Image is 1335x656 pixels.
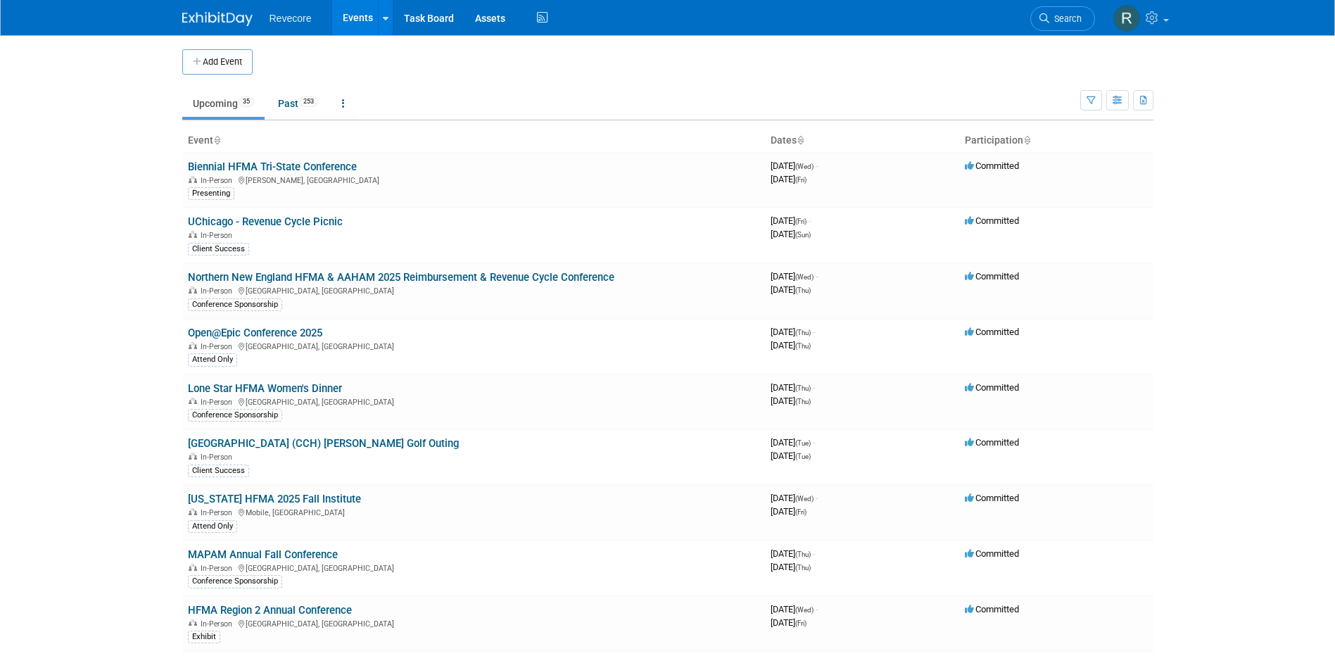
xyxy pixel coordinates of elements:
[188,575,282,588] div: Conference Sponsorship
[239,96,254,107] span: 35
[771,506,806,517] span: [DATE]
[188,465,249,477] div: Client Success
[795,564,811,572] span: (Thu)
[188,617,759,629] div: [GEOGRAPHIC_DATA], [GEOGRAPHIC_DATA]
[965,382,1019,393] span: Committed
[771,229,811,239] span: [DATE]
[1113,5,1140,32] img: Rachael Sires
[188,520,237,533] div: Attend Only
[188,506,759,517] div: Mobile, [GEOGRAPHIC_DATA]
[771,160,818,171] span: [DATE]
[797,134,804,146] a: Sort by Start Date
[201,176,236,185] span: In-Person
[267,90,329,117] a: Past253
[189,176,197,183] img: In-Person Event
[299,96,318,107] span: 253
[965,604,1019,614] span: Committed
[795,550,811,558] span: (Thu)
[188,631,220,643] div: Exhibit
[188,160,357,173] a: Biennial HFMA Tri-State Conference
[771,215,811,226] span: [DATE]
[795,342,811,350] span: (Thu)
[771,340,811,351] span: [DATE]
[189,231,197,238] img: In-Person Event
[795,163,814,170] span: (Wed)
[795,231,811,239] span: (Sun)
[816,271,818,282] span: -
[188,382,342,395] a: Lone Star HFMA Women's Dinner
[189,286,197,294] img: In-Person Event
[965,327,1019,337] span: Committed
[189,508,197,515] img: In-Person Event
[795,398,811,405] span: (Thu)
[182,12,253,26] img: ExhibitDay
[795,384,811,392] span: (Thu)
[201,619,236,629] span: In-Person
[813,327,815,337] span: -
[188,493,361,505] a: [US_STATE] HFMA 2025 Fall Institute
[771,617,806,628] span: [DATE]
[188,284,759,296] div: [GEOGRAPHIC_DATA], [GEOGRAPHIC_DATA]
[771,271,818,282] span: [DATE]
[201,342,236,351] span: In-Person
[771,284,811,295] span: [DATE]
[201,398,236,407] span: In-Person
[813,548,815,559] span: -
[201,564,236,573] span: In-Person
[188,327,322,339] a: Open@Epic Conference 2025
[189,453,197,460] img: In-Person Event
[816,160,818,171] span: -
[189,342,197,349] img: In-Person Event
[771,174,806,184] span: [DATE]
[1030,6,1095,31] a: Search
[188,437,459,450] a: [GEOGRAPHIC_DATA] (CCH) [PERSON_NAME] Golf Outing
[188,298,282,311] div: Conference Sponsorship
[795,619,806,627] span: (Fri)
[771,382,815,393] span: [DATE]
[771,604,818,614] span: [DATE]
[270,13,312,24] span: Revecore
[771,493,818,503] span: [DATE]
[189,619,197,626] img: In-Person Event
[771,562,811,572] span: [DATE]
[965,271,1019,282] span: Committed
[182,49,253,75] button: Add Event
[765,129,959,153] th: Dates
[809,215,811,226] span: -
[771,548,815,559] span: [DATE]
[188,174,759,185] div: [PERSON_NAME], [GEOGRAPHIC_DATA]
[188,548,338,561] a: MAPAM Annual Fall Conference
[965,437,1019,448] span: Committed
[201,286,236,296] span: In-Person
[188,396,759,407] div: [GEOGRAPHIC_DATA], [GEOGRAPHIC_DATA]
[813,382,815,393] span: -
[201,453,236,462] span: In-Person
[201,231,236,240] span: In-Person
[1049,13,1082,24] span: Search
[188,562,759,573] div: [GEOGRAPHIC_DATA], [GEOGRAPHIC_DATA]
[795,495,814,503] span: (Wed)
[816,604,818,614] span: -
[795,453,811,460] span: (Tue)
[213,134,220,146] a: Sort by Event Name
[965,160,1019,171] span: Committed
[813,437,815,448] span: -
[188,215,343,228] a: UChicago - Revenue Cycle Picnic
[771,327,815,337] span: [DATE]
[795,286,811,294] span: (Thu)
[795,329,811,336] span: (Thu)
[189,398,197,405] img: In-Person Event
[188,409,282,422] div: Conference Sponsorship
[201,508,236,517] span: In-Person
[188,353,237,366] div: Attend Only
[965,548,1019,559] span: Committed
[1023,134,1030,146] a: Sort by Participation Type
[795,176,806,184] span: (Fri)
[795,217,806,225] span: (Fri)
[816,493,818,503] span: -
[795,273,814,281] span: (Wed)
[965,493,1019,503] span: Committed
[188,604,352,617] a: HFMA Region 2 Annual Conference
[188,271,614,284] a: Northern New England HFMA & AAHAM 2025 Reimbursement & Revenue Cycle Conference
[188,340,759,351] div: [GEOGRAPHIC_DATA], [GEOGRAPHIC_DATA]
